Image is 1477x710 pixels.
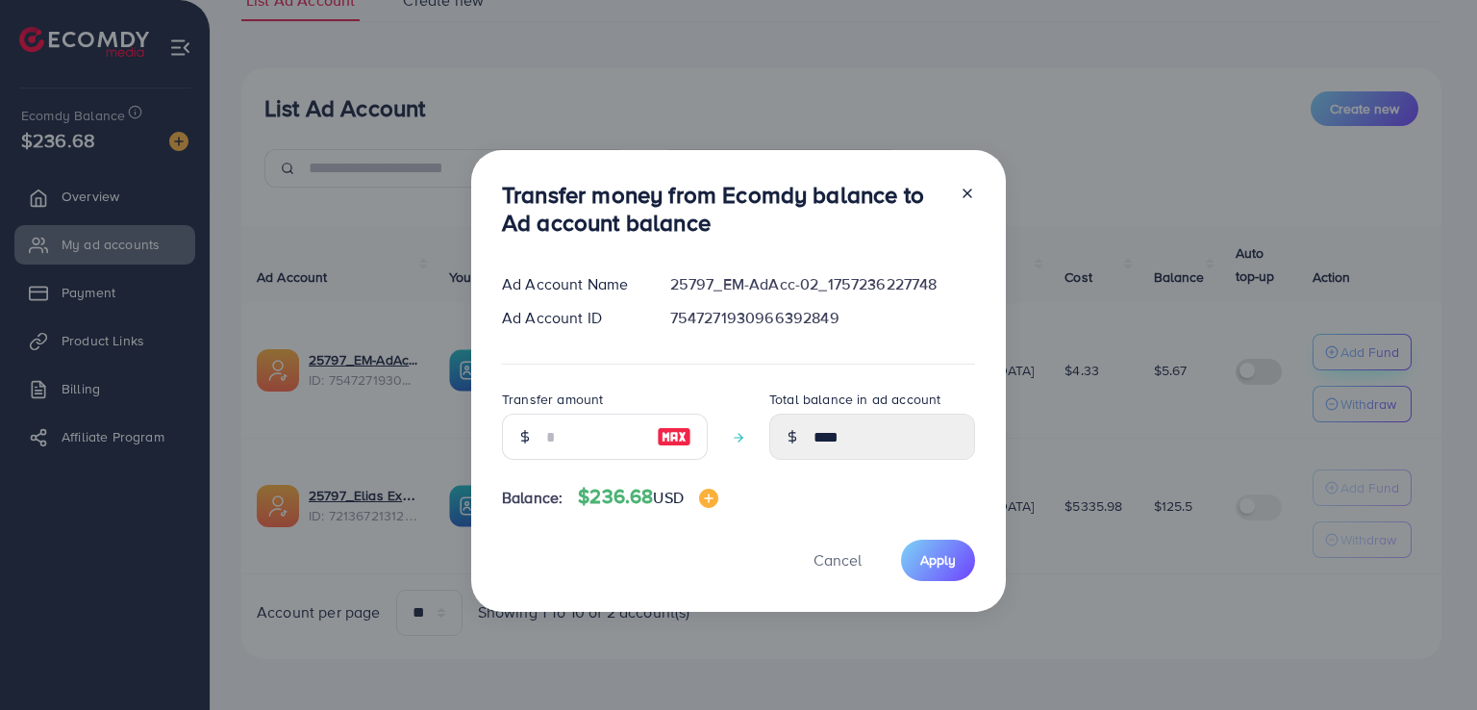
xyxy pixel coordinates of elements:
span: Balance: [502,487,563,509]
span: Cancel [814,549,862,571]
h4: $236.68 [578,485,718,509]
span: USD [653,487,683,508]
div: Ad Account ID [487,307,655,329]
div: 7547271930966392849 [655,307,990,329]
iframe: Chat [1395,623,1463,696]
button: Cancel [789,540,886,581]
span: Apply [920,550,956,570]
button: Apply [901,540,975,581]
img: image [699,489,718,508]
div: 25797_EM-AdAcc-02_1757236227748 [655,273,990,295]
label: Total balance in ad account [769,390,940,409]
label: Transfer amount [502,390,603,409]
div: Ad Account Name [487,273,655,295]
h3: Transfer money from Ecomdy balance to Ad account balance [502,181,944,237]
img: image [657,425,691,448]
